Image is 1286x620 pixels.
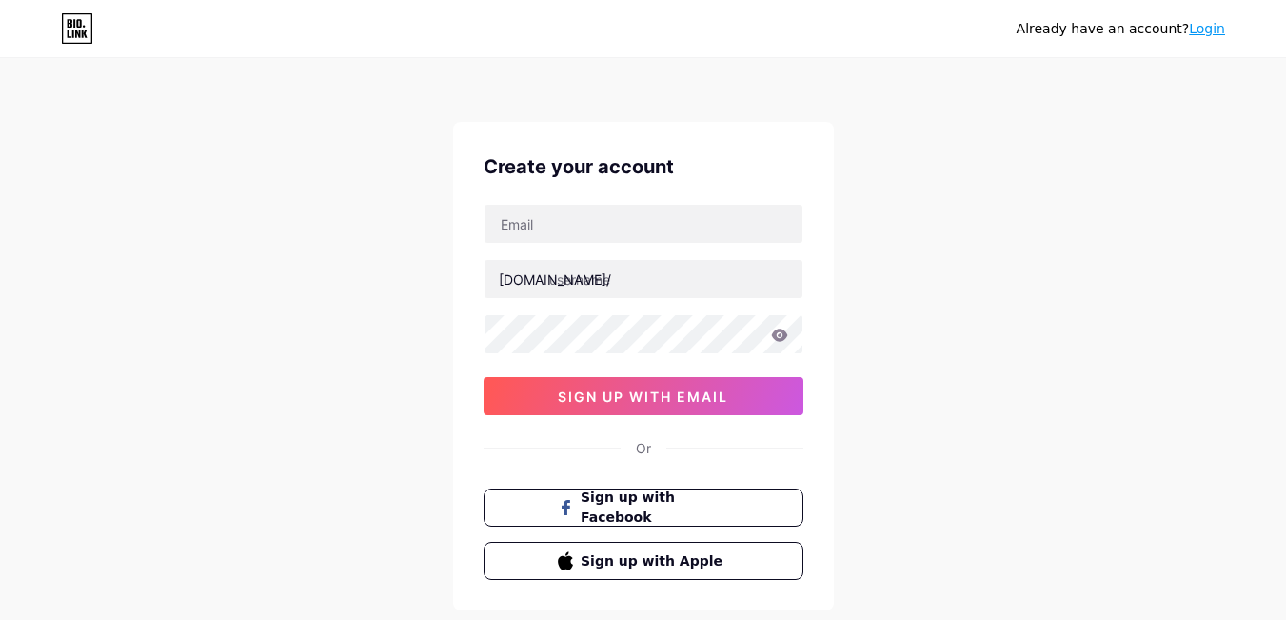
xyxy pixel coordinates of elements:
input: Email [485,205,802,243]
div: Create your account [484,152,803,181]
a: Login [1189,21,1225,36]
span: Sign up with Facebook [581,488,728,528]
div: [DOMAIN_NAME]/ [499,270,611,290]
span: Sign up with Apple [581,551,728,571]
button: sign up with email [484,377,803,415]
button: Sign up with Facebook [484,489,803,527]
div: Already have an account? [1017,19,1225,39]
button: Sign up with Apple [484,542,803,580]
span: sign up with email [558,389,728,405]
input: username [485,260,802,298]
div: Or [636,438,651,458]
